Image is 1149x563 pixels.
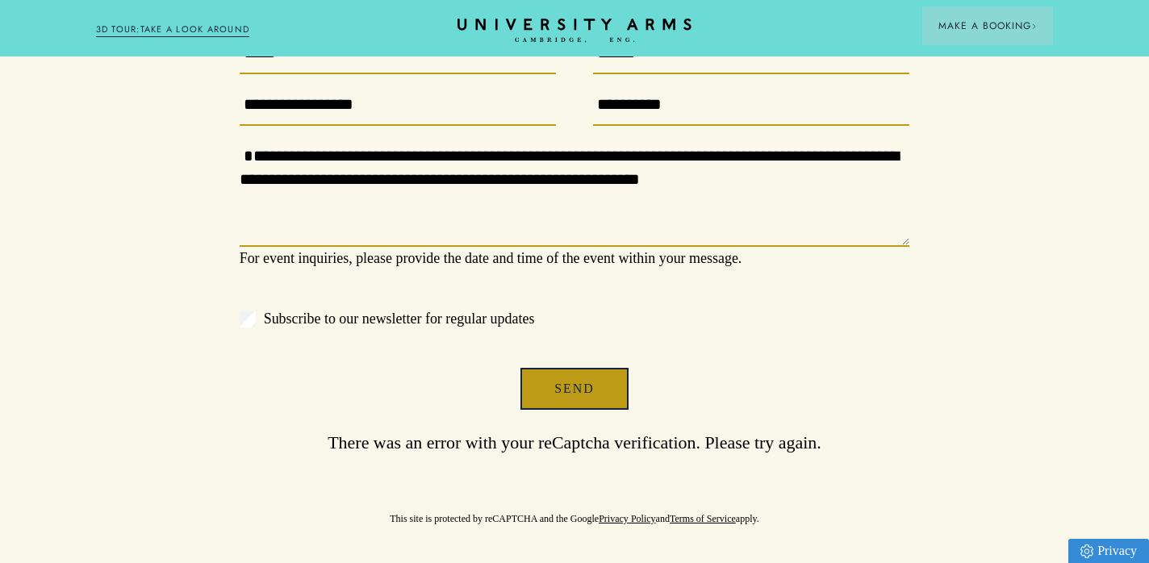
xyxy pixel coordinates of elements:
[922,6,1053,45] button: Make a BookingArrow icon
[520,368,629,410] button: Send
[1031,23,1037,29] img: Arrow icon
[938,19,1037,33] span: Make a Booking
[670,513,736,524] a: Terms of Service
[96,23,250,37] a: 3D TOUR:TAKE A LOOK AROUND
[1068,539,1149,563] a: Privacy
[599,513,655,524] a: Privacy Policy
[240,311,256,327] input: Subscribe to our newsletter for regular updates
[240,247,910,270] p: For event inquiries, please provide the date and time of the event within your message.
[240,410,910,475] p: There was an error with your reCaptcha verification. Please try again.
[458,19,691,44] a: Home
[240,494,910,526] p: This site is protected by reCAPTCHA and the Google and apply.
[1080,544,1093,558] img: Privacy
[240,307,910,331] label: Subscribe to our newsletter for regular updates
